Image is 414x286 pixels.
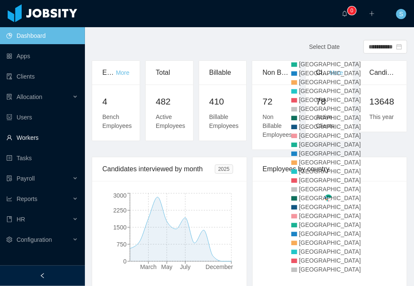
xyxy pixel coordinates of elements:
div: Candidates interviewed by month [102,157,215,181]
a: icon: pie-chartDashboard [6,27,78,44]
span: [GEOGRAPHIC_DATA] [299,123,361,130]
span: [GEOGRAPHIC_DATA] [299,212,361,219]
tspan: 3000 [113,192,127,199]
tspan: 1500 [113,224,127,231]
tspan: 0 [123,258,127,265]
span: [GEOGRAPHIC_DATA] [299,239,361,246]
tspan: July [180,263,191,270]
tspan: December [206,263,233,270]
span: [GEOGRAPHIC_DATA] [299,61,361,68]
span: Non Billable Employees [262,113,292,138]
span: Payroll [17,175,35,182]
span: [GEOGRAPHIC_DATA] [299,204,361,210]
span: [GEOGRAPHIC_DATA] [299,141,361,148]
span: [GEOGRAPHIC_DATA] [299,230,361,237]
span: [GEOGRAPHIC_DATA] [299,195,361,201]
div: Employees by country [263,157,397,181]
a: More [116,69,130,76]
span: S [399,9,403,19]
i: icon: setting [6,237,12,243]
span: Bench Employees [102,113,132,129]
a: icon: robotUsers [6,109,78,126]
i: icon: plus [369,11,375,17]
span: 2025 [215,164,233,174]
span: [GEOGRAPHIC_DATA] [299,105,361,112]
sup: 0 [348,6,356,15]
div: Billable [209,61,237,85]
span: This year [369,113,394,120]
a: icon: appstoreApps [6,48,78,65]
i: icon: line-chart [6,196,12,202]
span: HR [17,216,25,223]
span: Active Employees [156,113,185,129]
span: Select Date [309,43,340,50]
tspan: 2250 [113,207,127,214]
span: Reports [17,195,37,202]
i: icon: calendar [396,44,402,50]
tspan: May [161,263,172,270]
i: icon: bell [342,11,348,17]
span: [GEOGRAPHIC_DATA] [299,159,361,166]
i: icon: solution [6,94,12,100]
span: [GEOGRAPHIC_DATA] [299,248,361,255]
h2: 4 [102,95,130,108]
div: Non Billable [262,61,290,85]
span: [GEOGRAPHIC_DATA] [299,79,361,85]
span: Configuration [17,236,52,243]
i: icon: book [6,216,12,222]
h2: 72 [262,95,290,108]
span: [GEOGRAPHIC_DATA] [299,266,361,273]
tspan: March [140,263,157,270]
span: [GEOGRAPHIC_DATA] [299,70,361,76]
span: Allocation [17,93,42,100]
a: icon: auditClients [6,68,78,85]
span: [GEOGRAPHIC_DATA] [299,114,361,121]
h2: 410 [209,95,237,108]
span: [GEOGRAPHIC_DATA] [299,257,361,264]
span: [GEOGRAPHIC_DATA] [299,96,361,103]
div: Employees [102,61,116,85]
i: icon: file-protect [6,176,12,181]
h2: 482 [156,95,183,108]
span: [GEOGRAPHIC_DATA] [299,177,361,184]
div: Total [156,61,183,85]
span: Billable Employees [209,113,239,129]
a: icon: profileTasks [6,150,78,167]
span: [GEOGRAPHIC_DATA] [299,132,361,139]
span: [GEOGRAPHIC_DATA] [299,221,361,228]
span: [GEOGRAPHIC_DATA] [299,88,361,94]
span: [GEOGRAPHIC_DATA] [299,150,361,157]
tspan: 750 [117,241,127,248]
span: [GEOGRAPHIC_DATA] [299,186,361,193]
span: [GEOGRAPHIC_DATA] [299,168,361,175]
a: icon: userWorkers [6,129,78,146]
